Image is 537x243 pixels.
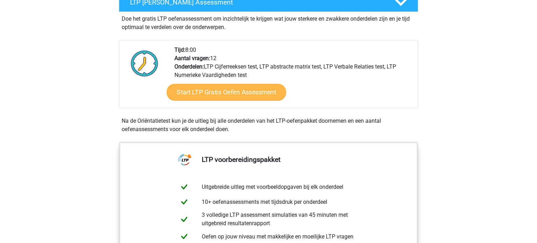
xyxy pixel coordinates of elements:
b: Onderdelen: [174,63,204,70]
b: Aantal vragen: [174,55,210,62]
b: Tijd: [174,47,185,53]
a: Start LTP Gratis Oefen Assessment [167,84,286,101]
img: Klok [127,46,162,81]
div: Doe het gratis LTP oefenassessment om inzichtelijk te krijgen wat jouw sterkere en zwakkere onder... [119,12,418,31]
div: Na de Oriëntatietest kun je de uitleg bij alle onderdelen van het LTP-oefenpakket doornemen en ee... [119,117,418,134]
div: 8:00 12 LTP Cijferreeksen test, LTP abstracte matrix test, LTP Verbale Relaties test, LTP Numerie... [169,46,417,108]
